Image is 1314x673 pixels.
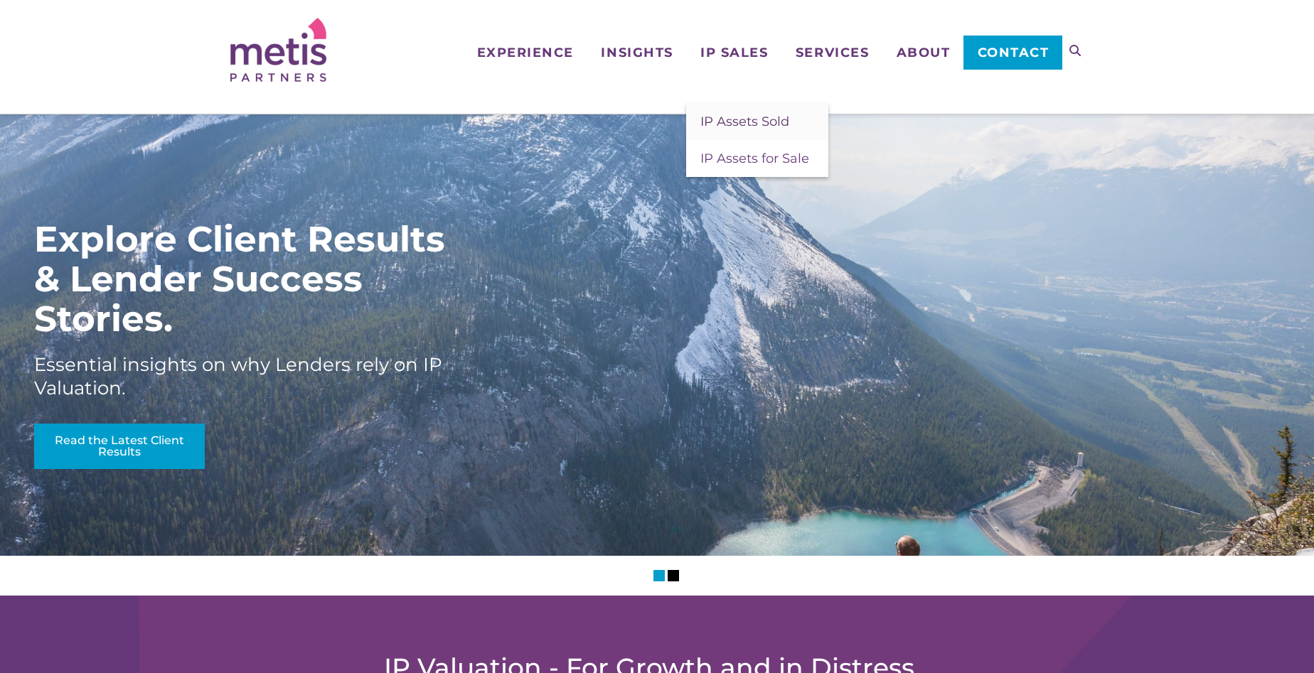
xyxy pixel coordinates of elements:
img: Metis Partners [230,18,326,82]
span: IP Assets Sold [700,114,789,129]
a: Read the Latest Client Results [34,424,205,469]
li: Slider Page 1 [653,570,665,581]
span: About [897,46,951,59]
li: Slider Page 2 [668,570,679,581]
span: IP Assets for Sale [700,151,809,166]
span: Insights [601,46,673,59]
div: Essential insights on why Lenders rely on IP Valuation. [34,353,461,400]
span: Contact [978,46,1049,59]
div: Explore Client Results & Lender Success Stories. [34,220,461,339]
span: Experience [477,46,574,59]
a: IP Assets Sold [686,103,828,140]
span: Services [796,46,869,59]
span: IP Sales [700,46,768,59]
a: Contact [963,36,1062,70]
a: IP Assets for Sale [686,140,828,177]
